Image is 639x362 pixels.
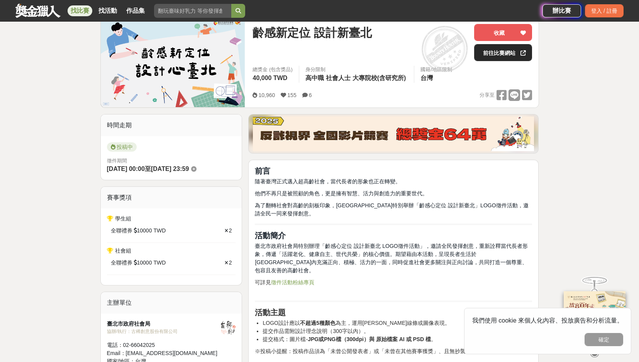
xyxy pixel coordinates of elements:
[255,278,532,295] p: 可詳見
[115,215,131,222] span: 學生組
[107,320,220,328] div: 臺北市政府社會局
[111,227,132,235] span: 全聯禮券
[271,279,314,285] a: 徵件活動粉絲專頁
[137,227,152,235] span: 10000
[68,5,92,16] a: 找比賽
[229,260,232,266] span: 2
[420,75,433,81] span: 台灣
[258,92,275,98] span: 10,960
[107,341,220,349] div: 電話： 02-66042025
[101,292,242,314] div: 主辦單位
[472,317,623,324] span: 我們使用 cookie 來個人化內容、投放廣告和分析流量。
[420,66,452,73] div: 國籍/地區限制
[151,166,189,172] span: [DATE] 23:59
[255,231,286,240] strong: 活動簡介
[154,4,231,18] input: 翻玩臺味好乳力 等你發揮創意！
[326,75,351,81] span: 社會人士
[305,75,324,81] span: 高中職
[353,75,406,81] span: 大專院校(含研究所)
[263,327,532,335] li: 提交作品需附設計理念說明（300字以內）。
[253,24,371,41] span: 齡感新定位 設計新臺北
[255,308,286,317] strong: 活動主題
[111,259,132,267] span: 全聯禮券
[585,333,623,346] button: 確定
[255,167,270,175] strong: 前言
[95,5,120,16] a: 找活動
[287,92,296,98] span: 155
[153,259,166,267] span: TWD
[101,187,242,208] div: 賽事獎項
[474,44,532,61] a: 前往比賽網站
[585,4,624,17] div: 登入 / 註冊
[253,66,292,73] span: 總獎金 (包含獎品)
[309,92,312,98] span: 6
[107,166,145,172] span: [DATE] 00:00
[255,190,428,196] span: 他們不再只是被照顧的角色，更是擁有智慧、活力與創造力的重要世代。
[107,328,220,335] div: 協辦/執行： 古稀創意股份有限公司
[123,5,148,16] a: 作品集
[115,248,131,254] span: 社會組
[263,319,532,327] li: LOGO設計應以 為主，運用[PERSON_NAME]線條或圖像表現。
[107,142,137,152] span: 投稿中
[542,4,581,17] a: 辦比賽
[137,259,152,267] span: 10000
[153,227,166,235] span: TWD
[107,349,220,357] div: Email： [EMAIL_ADDRESS][DOMAIN_NAME]
[564,291,625,343] img: 968ab78a-c8e5-4181-8f9d-94c24feca916.png
[255,202,528,217] span: 為了翻轉社會對高齡的刻板印象，[GEOGRAPHIC_DATA]特別舉辦「齡感心定位 設計新臺北」LOGO徵件活動，邀請全民一同來發揮創意。
[101,18,245,107] img: Cover Image
[255,243,527,273] span: 臺北市政府社會局特別辦理「齡感心定位 設計新臺北 LOGO徵件活動」，邀請全民發揮創意，重新詮釋當代長者形象，傳遞「活躍老化、健康自主、世代共榮」的核心價值。期望藉由本活動，呈現長者生活於[GE...
[253,75,287,81] span: 40,000 TWD
[308,336,431,342] strong: JPG或PNG檔（300dpi）與 原始檔案 AI 或 PSD 檔
[253,116,534,151] img: 760c60fc-bf85-49b1-bfa1-830764fee2cd.png
[263,335,532,343] li: 提交格式：圖片檔- 。
[300,320,336,326] strong: 不超過5種顏色
[480,89,495,101] span: 分享至
[101,114,242,136] div: 時間走期
[305,66,408,73] div: 身分限制
[255,178,401,184] span: 隨著臺灣正式邁入超高齡社會，當代長者的形象也正在轉變。
[474,24,532,41] button: 收藏
[145,166,151,172] span: 至
[107,158,127,164] span: 徵件期間
[229,227,232,234] span: 2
